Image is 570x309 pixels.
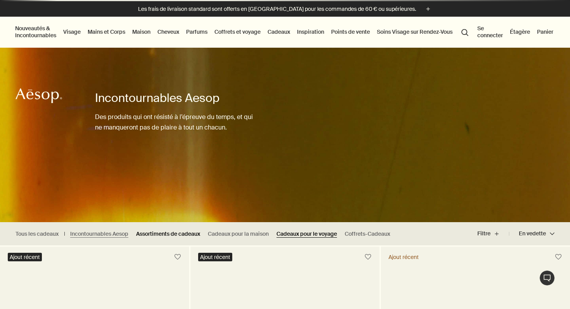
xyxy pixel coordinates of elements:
nav: primary [14,17,472,48]
div: Ajout récent [8,253,42,261]
a: Maison [131,27,152,37]
a: Assortiments de cadeaux [136,230,200,238]
a: Visage [62,27,82,37]
button: Placer sur l'étagère [361,250,375,264]
a: Aesop [14,86,64,107]
p: Les frais de livraison standard sont offerts en [GEOGRAPHIC_DATA] pour les commandes de 60 € ou s... [138,5,416,13]
div: Ajout récent [389,254,419,261]
p: Des produits qui ont résisté à l’épreuve du temps, et qui ne manqueront pas de plaire à tout un c... [95,112,254,133]
button: Filtre [477,224,509,243]
a: Cheveux [156,27,181,37]
a: Inspiration [295,27,326,37]
a: Cadeaux [266,27,292,37]
button: En vedette [509,224,554,243]
svg: Aesop [16,88,62,104]
div: Ajout récent [198,253,232,261]
button: Placer sur l'étagère [171,250,185,264]
button: Points de vente [330,27,371,37]
button: Les frais de livraison standard sont offerts en [GEOGRAPHIC_DATA] pour les commandes de 60 € ou s... [138,5,432,14]
a: Cadeaux pour le voyage [276,230,337,238]
a: Étagère [508,27,532,37]
a: Coffrets-Cadeaux [345,230,390,238]
button: Chat en direct [539,270,555,286]
h1: Incontournables Aesop [95,90,254,106]
a: Coffrets et voyage [213,27,262,37]
a: Incontournables Aesop [70,230,128,238]
a: Parfums [185,27,209,37]
a: Tous les cadeaux [16,230,59,238]
button: Panier [535,27,555,37]
a: Cadeaux pour la maison [208,230,269,238]
button: Lancer une recherche [458,24,472,39]
a: Mains et Corps [86,27,127,37]
button: Nouveautés & Incontournables [14,23,58,40]
a: Soins Visage sur Rendez-Vous [375,27,454,37]
button: Placer sur l'étagère [551,250,565,264]
nav: supplementary [476,17,556,48]
button: Se connecter [476,23,504,40]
